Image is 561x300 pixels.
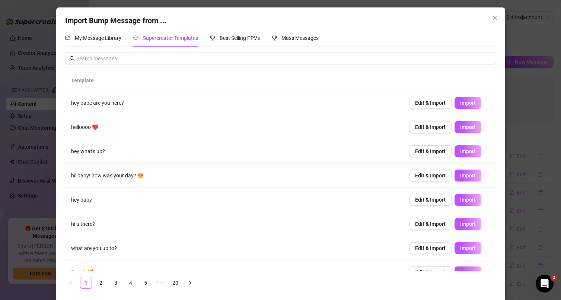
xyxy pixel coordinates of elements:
[488,12,500,24] button: Close
[65,188,403,212] td: hey baby
[415,148,445,154] span: Edit & Import
[415,100,445,106] span: Edit & Import
[409,266,451,278] button: Edit & Import
[133,35,138,41] span: comment
[125,277,137,289] li: 4
[409,97,451,109] button: Edit & Import
[454,121,481,133] button: Import
[281,35,319,41] span: Mass Messages
[460,197,475,203] span: Import
[125,277,136,288] a: 4
[460,245,475,251] span: Import
[454,97,481,109] button: Import
[415,221,445,227] span: Edit & Import
[154,277,166,289] span: •••
[143,35,198,41] span: Supercreator Templates
[110,277,121,288] a: 3
[65,16,167,25] span: Import Bump Message from ...
[65,277,77,289] li: Previous Page
[65,236,403,260] td: what are you up to?
[536,275,554,293] iframe: Intercom live chat
[140,277,151,288] a: 5
[65,212,403,236] td: hi u there?
[65,35,70,41] span: comment
[460,148,475,154] span: Import
[184,277,196,289] li: Next Page
[491,15,497,21] span: close
[95,277,107,289] li: 2
[154,277,166,289] li: Next 5 Pages
[415,269,445,275] span: Edit & Import
[409,242,451,254] button: Edit & Import
[551,275,557,281] span: 2
[454,242,481,254] button: Import
[70,56,75,61] span: search
[454,266,481,278] button: Import
[409,194,451,206] button: Edit & Import
[188,281,192,285] span: right
[65,139,403,164] td: hey what's up?
[65,115,403,139] td: helloooo ♥️
[460,221,475,227] span: Import
[169,277,181,289] li: 20
[95,277,106,288] a: 2
[170,277,181,288] a: 20
[110,277,122,289] li: 3
[415,245,445,251] span: Edit & Import
[454,218,481,230] button: Import
[69,281,73,285] span: left
[80,277,92,288] a: 1
[220,35,260,41] span: Best Selling PPVs
[272,35,277,41] span: trophy
[460,173,475,179] span: Import
[454,145,481,157] button: Import
[65,91,403,115] td: hey babe are you here?
[184,277,196,289] button: right
[415,197,445,203] span: Edit & Import
[460,100,475,106] span: Import
[488,15,500,21] span: Close
[65,277,77,289] button: left
[210,35,215,41] span: trophy
[140,277,152,289] li: 5
[415,124,445,130] span: Edit & Import
[65,164,403,188] td: hii baby! how was your day? 😍
[454,170,481,181] button: Import
[460,124,475,130] span: Import
[454,194,481,206] button: Import
[409,121,451,133] button: Edit & Import
[75,35,121,41] span: My Message Library
[409,170,451,181] button: Edit & Import
[409,145,451,157] button: Edit & Import
[80,277,92,289] li: 1
[65,260,403,285] td: Babe? 🥰
[460,269,475,275] span: Import
[409,218,451,230] button: Edit & Import
[65,70,398,91] th: Template
[76,54,492,63] input: Search messages...
[415,173,445,179] span: Edit & Import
